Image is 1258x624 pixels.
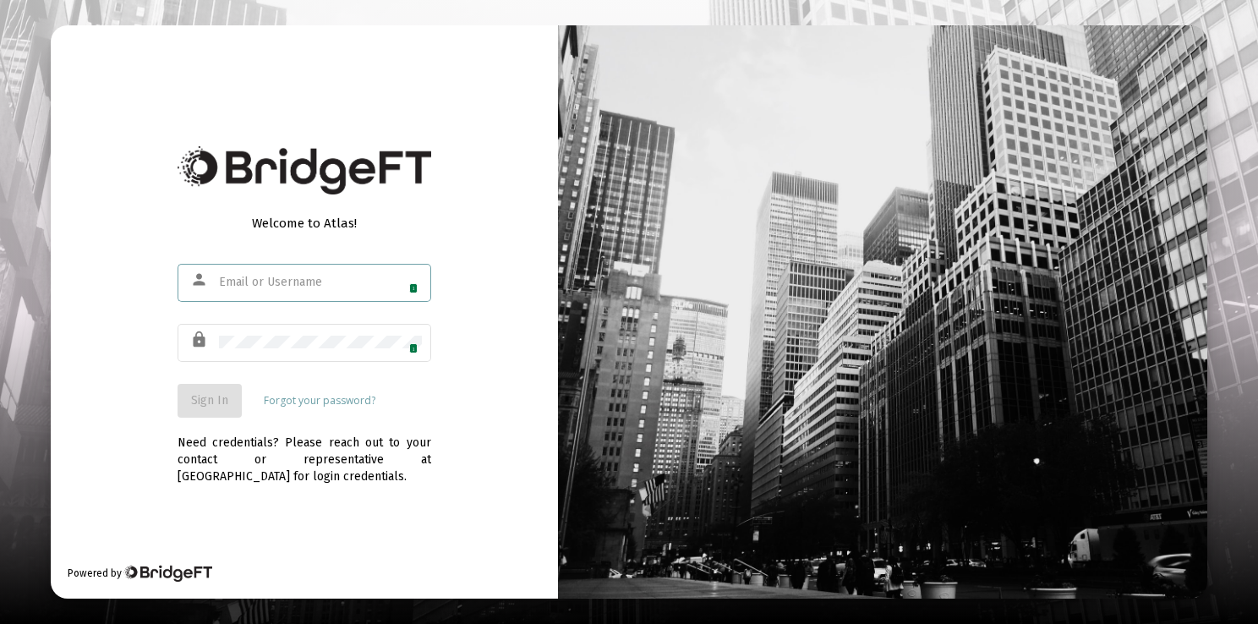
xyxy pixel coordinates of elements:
mat-icon: person [190,270,211,290]
span: 1 [409,343,418,353]
button: Sign In [178,384,242,418]
div: Welcome to Atlas! [178,215,431,232]
span: 1 [409,283,418,293]
mat-icon: lock [190,330,211,350]
div: Need credentials? Please reach out to your contact or representative at [GEOGRAPHIC_DATA] for log... [178,418,431,485]
span: Sign In [191,393,228,408]
img: Bridge Financial Technology Logo [178,146,431,194]
input: Email or Username [219,276,422,289]
div: Powered by [68,565,212,582]
img: Bridge Financial Technology Logo [123,565,212,582]
a: Forgot your password? [264,392,375,409]
img: npw-badge-icon.svg [402,336,415,349]
img: npw-badge-icon.svg [402,276,415,289]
